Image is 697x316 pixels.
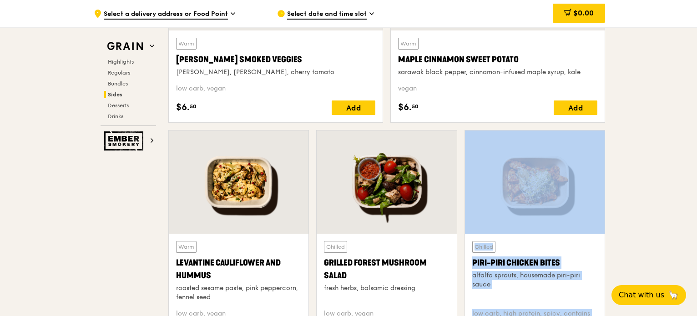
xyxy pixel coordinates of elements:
div: Warm [398,38,419,50]
span: $0.00 [573,9,594,17]
span: Bundles [108,80,128,87]
span: Select a delivery address or Food Point [104,10,228,20]
span: Desserts [108,102,129,109]
span: Sides [108,91,122,98]
div: Grilled Forest Mushroom Salad [324,256,449,282]
span: Highlights [108,59,134,65]
img: Grain web logo [104,38,146,55]
div: Warm [176,38,197,50]
span: $6. [398,100,412,114]
div: roasted sesame paste, pink peppercorn, fennel seed [176,284,301,302]
span: Regulars [108,70,130,76]
div: low carb, vegan [176,84,375,93]
div: Warm [176,241,197,253]
div: Chilled [472,241,495,253]
div: Piri-piri Chicken Bites [472,256,597,269]
span: 50 [412,103,419,110]
span: Chat with us [619,290,664,301]
div: Add [554,100,597,115]
div: sarawak black pepper, cinnamon-infused maple syrup, kale [398,68,597,77]
span: Select date and time slot [287,10,367,20]
div: fresh herbs, balsamic dressing [324,284,449,293]
button: Chat with us🦙 [611,285,686,305]
div: Levantine Cauliflower and Hummus [176,256,301,282]
span: 50 [190,103,197,110]
img: Ember Smokery web logo [104,131,146,150]
div: [PERSON_NAME] Smoked Veggies [176,53,375,66]
span: $6. [176,100,190,114]
div: vegan [398,84,597,93]
div: Maple Cinnamon Sweet Potato [398,53,597,66]
div: Add [332,100,375,115]
div: [PERSON_NAME], [PERSON_NAME], cherry tomato [176,68,375,77]
div: Chilled [324,241,347,253]
span: Drinks [108,113,123,120]
div: alfalfa sprouts, housemade piri-piri sauce [472,271,597,289]
span: 🦙 [668,290,679,301]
